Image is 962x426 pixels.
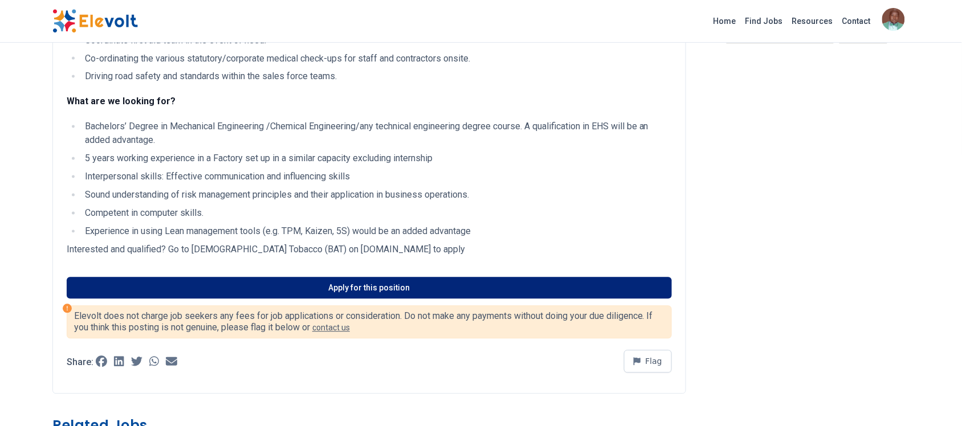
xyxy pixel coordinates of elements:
[81,170,672,184] li: Interpersonal skills: Effective communication and influencing skills
[312,323,350,333] a: contact us
[882,8,905,31] img: Peter Muthali Munyoki
[905,371,962,426] iframe: Chat Widget
[788,12,838,30] a: Resources
[81,152,672,166] li: 5 years working experience in a Factory set up in a similar capacity excluding internship
[52,9,138,33] img: Elevolt
[81,52,672,65] li: Co-ordinating the various statutory/corporate medical check-ups for staff and contractors onsite.
[74,311,665,334] p: Elevolt does not charge job seekers any fees for job applications or consideration. Do not make a...
[67,277,672,299] a: Apply for this position
[67,358,93,367] p: Share:
[81,225,672,239] li: Experience in using Lean management tools (e.g. TPM, Kaizen, 5S) would be an added advantage
[624,350,672,373] button: Flag
[838,12,875,30] a: Contact
[741,12,788,30] a: Find Jobs
[67,243,672,257] p: Interested and qualified? Go to [DEMOGRAPHIC_DATA] Tobacco (BAT) on [DOMAIN_NAME] to apply
[67,96,176,107] strong: What are we looking for?
[81,70,672,84] li: Driving road safety and standards within the sales force teams.
[81,120,672,148] li: Bachelors’ Degree in Mechanical Engineering /Chemical Engineering/any technical engineering degre...
[709,12,741,30] a: Home
[81,207,672,220] li: Competent in computer skills.
[81,189,672,202] li: Sound understanding of risk management principles and their application in business operations.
